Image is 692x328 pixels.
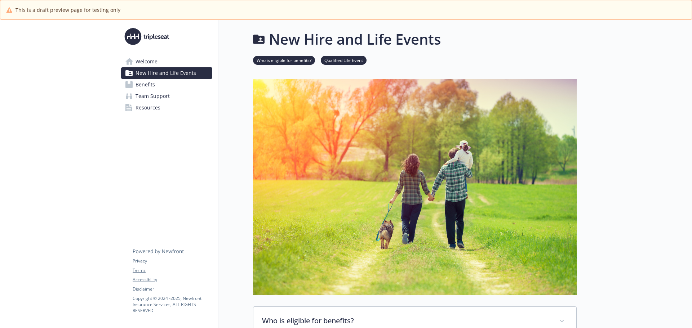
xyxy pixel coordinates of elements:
[136,102,160,113] span: Resources
[133,277,212,283] a: Accessibility
[136,79,155,90] span: Benefits
[133,267,212,274] a: Terms
[133,258,212,264] a: Privacy
[253,57,315,63] a: Who is eligible for benefits?
[136,56,158,67] span: Welcome
[121,56,212,67] a: Welcome
[121,67,212,79] a: New Hire and Life Events
[253,79,577,295] img: new hire page banner
[321,57,367,63] a: Qualified Life Event
[121,79,212,90] a: Benefits
[136,67,196,79] span: New Hire and Life Events
[262,315,550,326] p: Who is eligible for benefits?
[133,286,212,292] a: Disclaimer
[133,295,212,314] p: Copyright © 2024 - 2025 , Newfront Insurance Services, ALL RIGHTS RESERVED
[269,28,441,50] h1: New Hire and Life Events
[121,102,212,113] a: Resources
[121,90,212,102] a: Team Support
[15,6,120,14] span: This is a draft preview page for testing only
[136,90,170,102] span: Team Support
